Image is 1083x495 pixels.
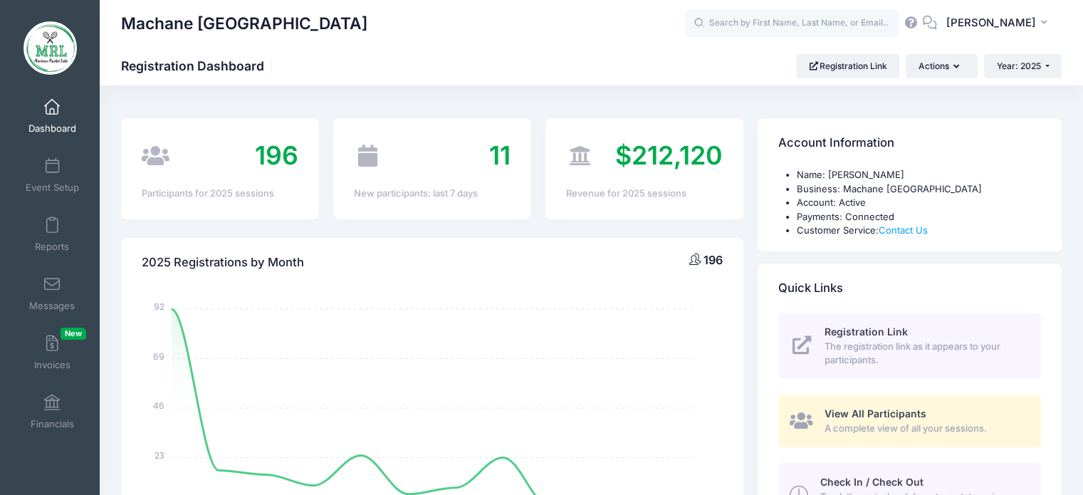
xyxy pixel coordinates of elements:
[19,91,86,141] a: Dashboard
[489,140,511,171] span: 11
[121,7,367,40] h1: Machane [GEOGRAPHIC_DATA]
[35,241,69,253] span: Reports
[19,209,86,259] a: Reports
[997,61,1041,71] span: Year: 2025
[29,300,75,312] span: Messages
[354,187,511,201] div: New participants: last 7 days
[778,268,843,308] h4: Quick Links
[906,54,977,78] button: Actions
[153,350,164,362] tspan: 69
[28,123,76,135] span: Dashboard
[153,400,164,412] tspan: 46
[937,7,1062,40] button: [PERSON_NAME]
[778,313,1041,379] a: Registration Link The registration link as it appears to your participants.
[797,168,1041,182] li: Name: [PERSON_NAME]
[61,328,86,340] span: New
[825,407,926,420] span: View All Participants
[820,476,923,488] span: Check In / Check Out
[154,301,164,313] tspan: 92
[703,253,723,267] span: 196
[155,449,164,461] tspan: 23
[825,340,1025,368] span: The registration link as it appears to your participants.
[31,418,74,430] span: Financials
[255,140,298,171] span: 196
[26,182,79,194] span: Event Setup
[797,196,1041,210] li: Account: Active
[19,269,86,318] a: Messages
[797,182,1041,197] li: Business: Machane [GEOGRAPHIC_DATA]
[984,54,1062,78] button: Year: 2025
[142,187,298,201] div: Participants for 2025 sessions
[142,242,304,283] h4: 2025 Registrations by Month
[23,21,77,75] img: Machane Racket Lake
[797,210,1041,224] li: Payments: Connected
[796,54,899,78] a: Registration Link
[778,395,1041,447] a: View All Participants A complete view of all your sessions.
[879,224,928,236] a: Contact Us
[19,150,86,200] a: Event Setup
[685,9,899,38] input: Search by First Name, Last Name, or Email...
[19,328,86,377] a: InvoicesNew
[778,123,894,164] h4: Account Information
[825,422,1025,436] span: A complete view of all your sessions.
[615,140,723,171] span: $212,120
[825,325,908,338] span: Registration Link
[121,58,276,73] h1: Registration Dashboard
[797,224,1041,238] li: Customer Service:
[34,359,70,371] span: Invoices
[946,15,1036,31] span: [PERSON_NAME]
[19,387,86,437] a: Financials
[566,187,723,201] div: Revenue for 2025 sessions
